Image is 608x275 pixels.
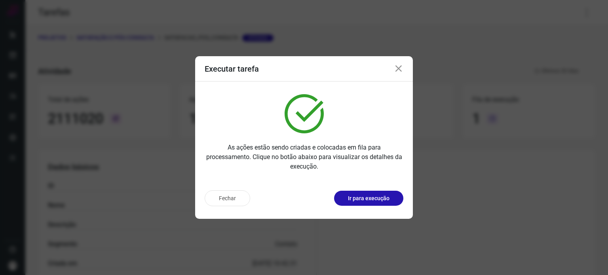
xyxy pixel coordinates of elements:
h3: Executar tarefa [205,64,259,74]
button: Fechar [205,190,250,206]
p: Ir para execução [348,194,389,203]
p: As ações estão sendo criadas e colocadas em fila para processamento. Clique no botão abaixo para ... [205,143,403,171]
img: verified.svg [285,94,324,133]
button: Ir para execução [334,191,403,206]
